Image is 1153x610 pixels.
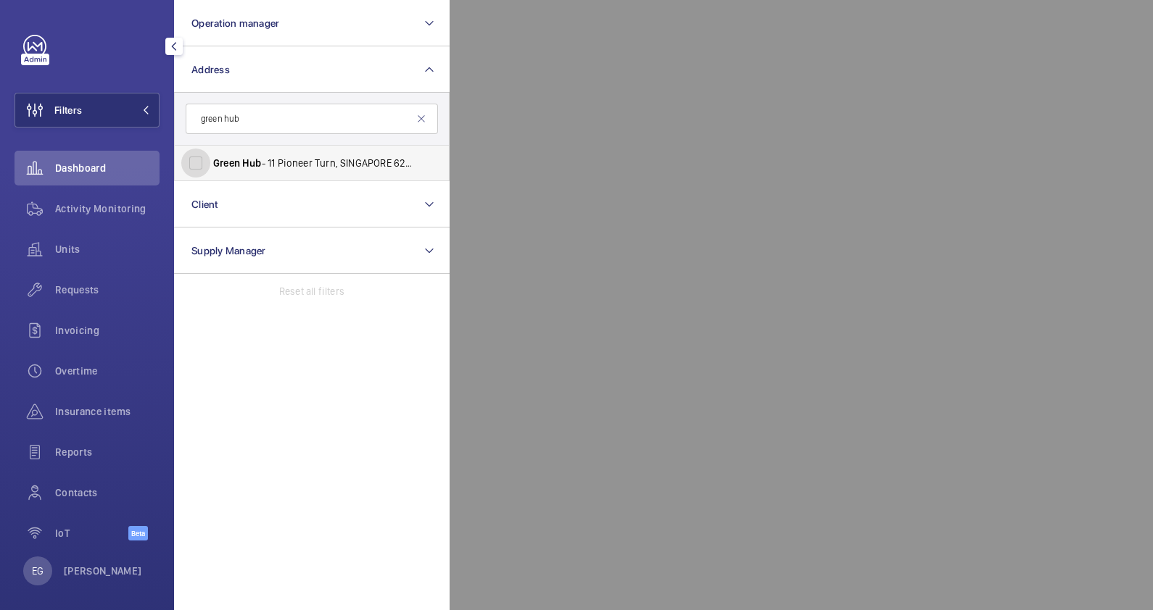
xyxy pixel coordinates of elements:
button: Filters [15,93,160,128]
span: Beta [128,526,148,540]
span: Invoicing [55,323,160,338]
span: Filters [54,103,82,117]
span: Requests [55,283,160,297]
span: Activity Monitoring [55,201,160,216]
span: Overtime [55,364,160,378]
span: Reports [55,445,160,459]
span: Dashboard [55,161,160,175]
p: EG [32,564,44,578]
p: [PERSON_NAME] [64,564,142,578]
span: Insurance items [55,404,160,419]
span: IoT [55,526,128,540]
span: Units [55,242,160,256]
span: Contacts [55,485,160,500]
